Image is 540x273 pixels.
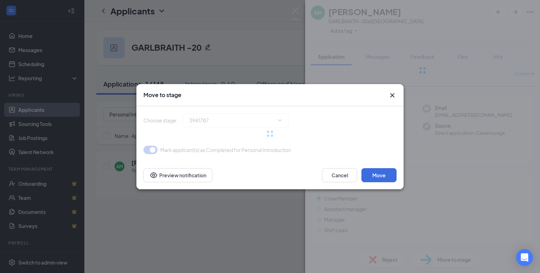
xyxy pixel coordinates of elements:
[143,168,212,182] button: Preview notificationEye
[322,168,357,182] button: Cancel
[516,249,533,266] div: Open Intercom Messenger
[388,91,397,100] button: Close
[388,91,397,100] svg: Cross
[143,91,181,99] h3: Move to stage
[149,171,158,179] svg: Eye
[361,168,397,182] button: Move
